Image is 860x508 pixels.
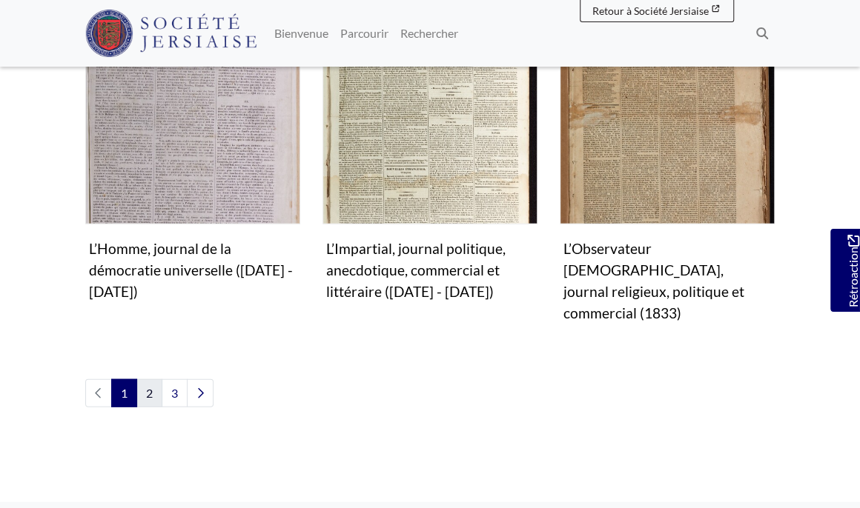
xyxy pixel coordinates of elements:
[549,10,786,350] div: Sous-collection
[830,229,860,312] a: Souhaitez-vous nous faire part de vos commentaires ?
[85,379,112,407] li: Page précédente
[85,10,257,57] img: Société Jersiaise
[187,379,214,407] a: Page suivante
[162,379,188,407] a: Aller à la page 3
[136,379,162,407] a: Aller à la page 2
[85,379,775,407] nav: pagination
[85,10,300,224] img: L’Homme, journal de la démocratie universelle (1853 - 1856)
[560,10,775,327] a: L’Observateur Chrétien, journal religieux, politique et commercial (1833) L’Observateur [DEMOGRAP...
[322,10,537,224] img: L’Impartial, journal politique, anecdotique, commercial et littéraire (1831 - 1845)
[268,19,334,48] a: Bienvenue
[111,379,137,407] span: Aller à la page 1
[74,10,311,350] div: Sous-collection
[846,247,860,307] font: Rétroaction
[311,10,549,350] div: Sous-collection
[85,6,257,61] a: Logo de la Société Jersiaise
[394,19,464,48] a: Rechercher
[592,4,709,17] span: Retour à Société Jersiaise
[334,19,394,48] a: Parcourir
[560,10,775,224] img: L’Observateur Chrétien, journal religieux, politique et commercial (1833)
[322,10,537,306] a: L’Impartial, journal politique, anecdotique, commercial et littéraire (1831 - 1845) L’Impartial, ...
[85,10,300,306] a: L’Homme, journal de la démocratie universelle (1853 - 1856) L’Homme, journal de la démocratie uni...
